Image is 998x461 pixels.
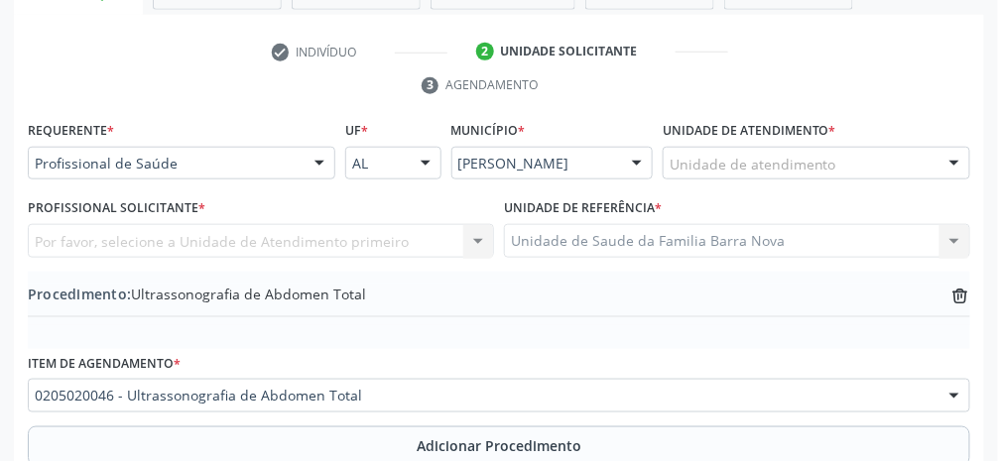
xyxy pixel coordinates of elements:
[451,116,526,147] label: Município
[417,435,581,456] span: Adicionar Procedimento
[28,349,181,380] label: Item de agendamento
[458,154,612,173] span: [PERSON_NAME]
[35,154,295,173] span: Profissional de Saúde
[35,386,930,405] span: 0205020046 - Ultrassonografia de Abdomen Total
[670,154,836,174] span: Unidade de atendimento
[28,193,205,224] label: Profissional Solicitante
[504,193,662,224] label: Unidade de referência
[501,43,638,60] div: Unidade solicitante
[345,116,368,147] label: UF
[663,116,836,147] label: Unidade de atendimento
[476,43,494,60] div: 2
[28,116,114,147] label: Requerente
[28,285,131,303] span: Procedimento:
[352,154,401,173] span: AL
[28,284,366,304] span: Ultrassonografia de Abdomen Total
